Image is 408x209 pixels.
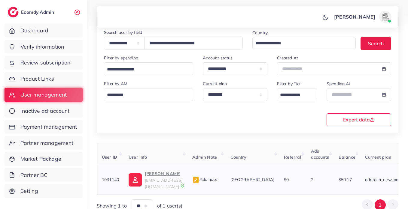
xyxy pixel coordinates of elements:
[203,55,233,61] label: Account status
[339,154,355,160] span: Balance
[104,29,142,35] label: Search user by field
[5,120,83,134] a: Payment management
[278,91,309,100] input: Search for option
[20,187,38,195] span: Setting
[230,154,247,160] span: Country
[129,154,147,160] span: User info
[105,65,185,74] input: Search for option
[327,113,391,126] button: Export data
[311,177,313,182] span: 2
[20,59,71,67] span: Review subscription
[102,154,117,160] span: User ID
[379,11,391,23] img: avatar
[5,168,83,182] a: Partner BC
[192,154,217,160] span: Admin Note
[277,88,317,101] div: Search for option
[339,177,352,182] span: $50.17
[8,7,19,17] img: logo
[5,152,83,166] a: Market Package
[192,177,218,182] span: Add note
[365,154,391,160] span: Current plan
[20,27,48,34] span: Dashboard
[21,9,56,15] h2: Ecomdy Admin
[5,72,83,86] a: Product Links
[102,177,119,182] span: 1031140
[180,184,184,188] img: 9CAL8B2pu8EFxCJHYAAAAldEVYdGRhdGU6Y3JlYXRlADIwMjItMTItMDlUMDQ6NTg6MzkrMDA6MDBXSlgLAAAAJXRFWHRkYXR...
[145,178,182,189] span: [EMAIL_ADDRESS][DOMAIN_NAME]
[104,81,127,87] label: Filter by AM
[5,104,83,118] a: Inactive ad account
[20,43,64,51] span: Verify information
[327,81,351,87] label: Spending At
[129,173,142,187] img: ic-user-info.36bf1079.svg
[145,170,182,177] p: [PERSON_NAME]
[343,117,375,122] span: Export data
[311,148,329,160] span: Ads accounts
[5,40,83,54] a: Verify information
[8,7,56,17] a: logoEcomdy Admin
[5,184,83,198] a: Setting
[331,11,394,23] a: [PERSON_NAME]avatar
[252,30,268,36] label: Country
[104,88,193,101] div: Search for option
[284,177,289,182] span: $0
[277,81,301,87] label: Filter by Tier
[230,177,275,182] span: [GEOGRAPHIC_DATA]
[105,91,185,100] input: Search for option
[252,37,356,49] div: Search for option
[20,139,74,147] span: Partner management
[284,154,301,160] span: Referral
[20,155,61,163] span: Market Package
[5,88,83,102] a: User management
[20,75,54,83] span: Product Links
[5,136,83,150] a: Partner management
[129,170,182,190] a: [PERSON_NAME][EMAIL_ADDRESS][DOMAIN_NAME]
[361,37,391,50] button: Search
[192,176,199,184] img: admin_note.cdd0b510.svg
[5,24,83,37] a: Dashboard
[104,62,193,75] div: Search for option
[203,81,227,87] label: Current plan
[253,39,348,48] input: Search for option
[277,55,298,61] label: Created At
[20,171,48,179] span: Partner BC
[20,123,77,131] span: Payment management
[20,91,67,99] span: User management
[104,55,138,61] label: Filter by spending
[20,107,70,115] span: Inactive ad account
[5,56,83,70] a: Review subscription
[334,13,375,20] p: [PERSON_NAME]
